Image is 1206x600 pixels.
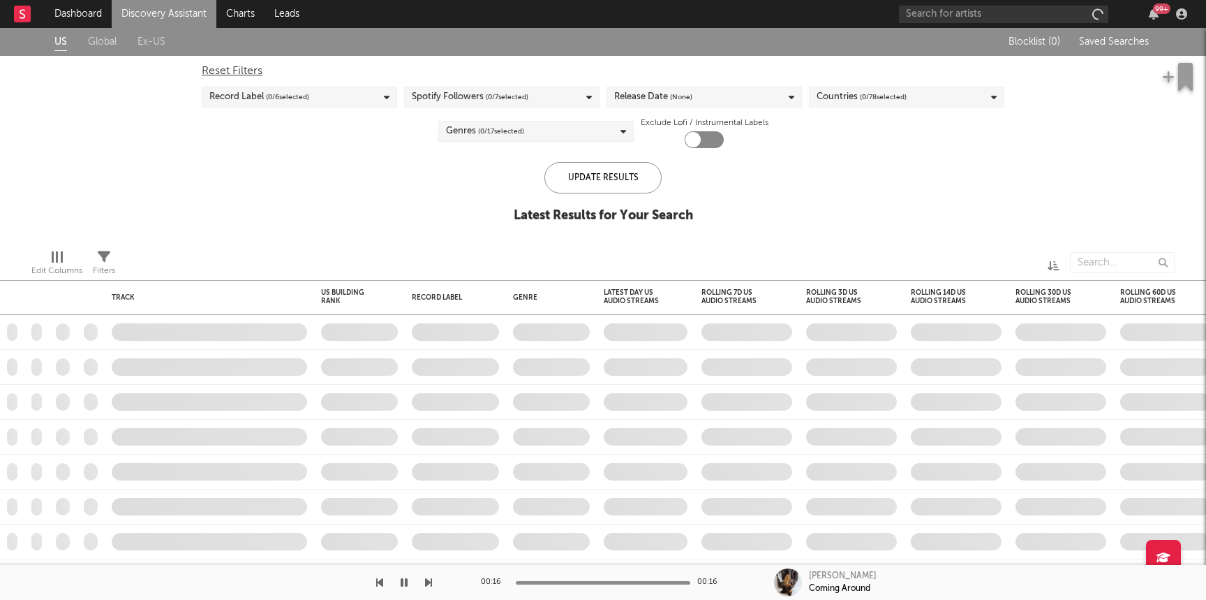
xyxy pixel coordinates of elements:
[478,123,524,140] span: ( 0 / 17 selected)
[1070,252,1175,273] input: Search...
[899,6,1108,23] input: Search for artists
[1048,37,1060,47] span: ( 0 )
[1015,288,1085,305] div: Rolling 30D US Audio Streams
[513,293,583,302] div: Genre
[202,63,1004,80] div: Reset Filters
[670,89,692,105] span: (None)
[1120,288,1190,305] div: Rolling 60D US Audio Streams
[860,89,907,105] span: ( 0 / 78 selected)
[701,288,771,305] div: Rolling 7D US Audio Streams
[266,89,309,105] span: ( 0 / 6 selected)
[486,89,528,105] span: ( 0 / 7 selected)
[544,162,662,193] div: Update Results
[54,34,67,51] a: US
[911,288,981,305] div: Rolling 14D US Audio Streams
[31,245,82,286] div: Edit Columns
[112,293,300,302] div: Track
[641,115,768,131] label: Exclude Lofi / Instrumental Labels
[1149,8,1159,20] button: 99+
[31,263,82,279] div: Edit Columns
[88,34,117,51] a: Global
[514,207,693,224] div: Latest Results for Your Search
[209,89,309,105] div: Record Label
[809,583,870,595] div: Coming Around
[446,123,524,140] div: Genres
[93,263,115,279] div: Filters
[809,570,877,583] div: [PERSON_NAME]
[93,245,115,286] div: Filters
[137,34,165,51] a: Ex-US
[412,89,528,105] div: Spotify Followers
[817,89,907,105] div: Countries
[1153,3,1170,14] div: 99 +
[481,574,509,591] div: 00:16
[614,89,692,105] div: Release Date
[1008,37,1060,47] span: Blocklist
[1075,36,1152,47] button: Saved Searches
[321,288,377,305] div: US Building Rank
[412,293,478,302] div: Record Label
[697,574,725,591] div: 00:16
[806,288,876,305] div: Rolling 3D US Audio Streams
[1079,37,1152,47] span: Saved Searches
[604,288,667,305] div: Latest Day US Audio Streams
